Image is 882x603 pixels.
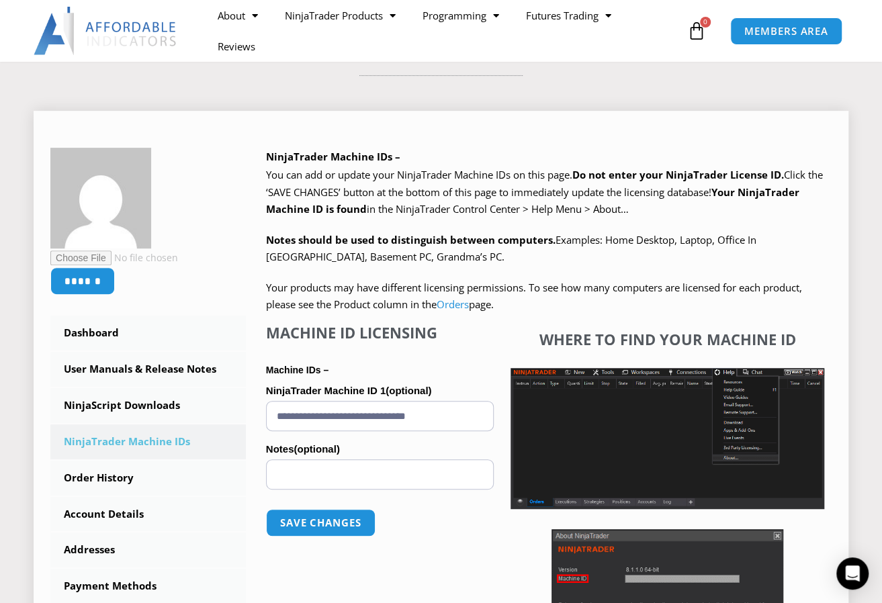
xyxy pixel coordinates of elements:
span: Examples: Home Desktop, Laptop, Office In [GEOGRAPHIC_DATA], Basement PC, Grandma’s PC. [266,233,756,264]
a: Account Details [50,497,246,532]
span: MEMBERS AREA [744,26,828,36]
a: User Manuals & Release Notes [50,352,246,387]
a: Order History [50,461,246,496]
span: Click the ‘SAVE CHANGES’ button at the bottom of this page to immediately update the licensing da... [266,168,823,216]
img: Screenshot 2025-01-17 1155544 | Affordable Indicators – NinjaTrader [511,368,824,509]
span: (optional) [386,385,431,396]
b: NinjaTrader Machine IDs – [266,150,400,163]
strong: Machine IDs – [266,365,328,375]
a: NinjaTrader Machine IDs [50,424,246,459]
button: Save changes [266,509,376,537]
img: 5dca5329d1bfd7d3ba0c6080da0106d6f0feb64fc2f1020b19c2553f5df73777 [50,148,151,248]
a: Addresses [50,532,246,567]
div: Open Intercom Messenger [836,557,869,590]
h4: Machine ID Licensing [266,324,494,341]
label: Notes [266,439,494,459]
a: Dashboard [50,316,246,351]
label: NinjaTrader Machine ID 1 [266,381,494,401]
span: (optional) [294,443,339,455]
h4: Where to find your Machine ID [511,330,824,348]
span: You can add or update your NinjaTrader Machine IDs on this page. [266,168,572,181]
img: LogoAI | Affordable Indicators – NinjaTrader [34,7,178,55]
a: Orders [437,297,469,311]
a: 0 [667,11,726,50]
a: MEMBERS AREA [730,17,842,45]
strong: Notes should be used to distinguish between computers. [266,233,556,246]
span: 0 [700,17,711,28]
span: Your products may have different licensing permissions. To see how many computers are licensed fo... [266,281,802,312]
a: NinjaScript Downloads [50,388,246,423]
b: Do not enter your NinjaTrader License ID. [572,168,784,181]
a: Reviews [204,31,269,62]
